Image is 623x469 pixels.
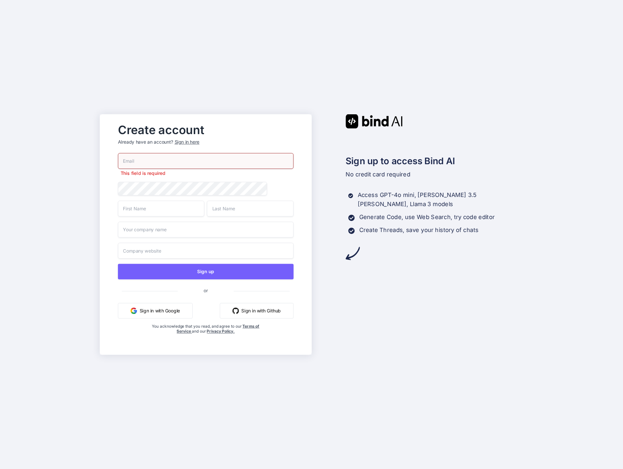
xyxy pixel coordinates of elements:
h2: Create account [118,125,293,135]
h2: Sign up to access Bind AI [346,154,523,168]
p: Already have an account? [118,139,293,145]
a: Privacy Policy. [207,329,234,334]
a: Terms of Service [177,324,259,334]
img: google [131,307,137,314]
input: First Name [118,201,204,217]
button: Sign in with Google [118,303,193,319]
p: Create Threads, save your history of chats [359,226,478,235]
span: or [178,283,234,299]
button: Sign up [118,264,293,279]
p: This field is required [118,170,293,177]
p: Generate Code, use Web Search, try code editor [359,213,494,222]
input: Your company name [118,222,293,238]
p: No credit card required [346,170,523,179]
p: Access GPT-4o mini, [PERSON_NAME] 3.5 [PERSON_NAME], Llama 3 models [357,190,523,209]
input: Last Name [207,201,293,217]
img: arrow [346,247,360,261]
img: github [232,307,239,314]
div: You acknowledge that you read, and agree to our and our [147,324,264,350]
button: Sign in with Github [220,303,293,319]
input: Company website [118,243,293,259]
div: Sign in here [174,139,199,145]
img: Bind AI logo [346,114,403,128]
input: Email [118,153,293,169]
